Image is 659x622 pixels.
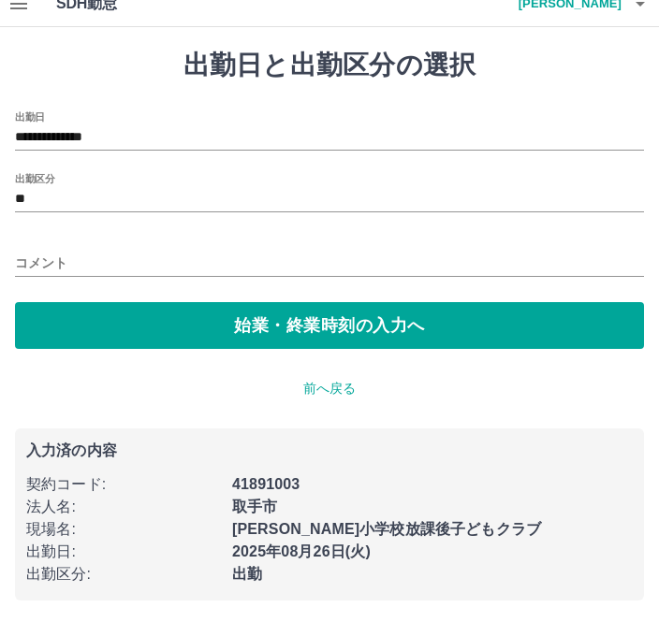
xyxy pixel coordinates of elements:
[232,521,541,537] b: [PERSON_NAME]小学校放課後子どもクラブ
[15,109,45,123] label: 出勤日
[15,379,644,398] p: 前へ戻る
[15,171,54,185] label: 出勤区分
[26,473,221,496] p: 契約コード :
[15,302,644,349] button: 始業・終業時刻の入力へ
[26,496,221,518] p: 法人名 :
[26,518,221,541] p: 現場名 :
[232,566,262,582] b: 出勤
[26,563,221,586] p: 出勤区分 :
[232,476,300,492] b: 41891003
[26,541,221,563] p: 出勤日 :
[26,443,633,458] p: 入力済の内容
[15,50,644,81] h1: 出勤日と出勤区分の選択
[232,499,277,514] b: 取手市
[232,543,371,559] b: 2025年08月26日(火)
